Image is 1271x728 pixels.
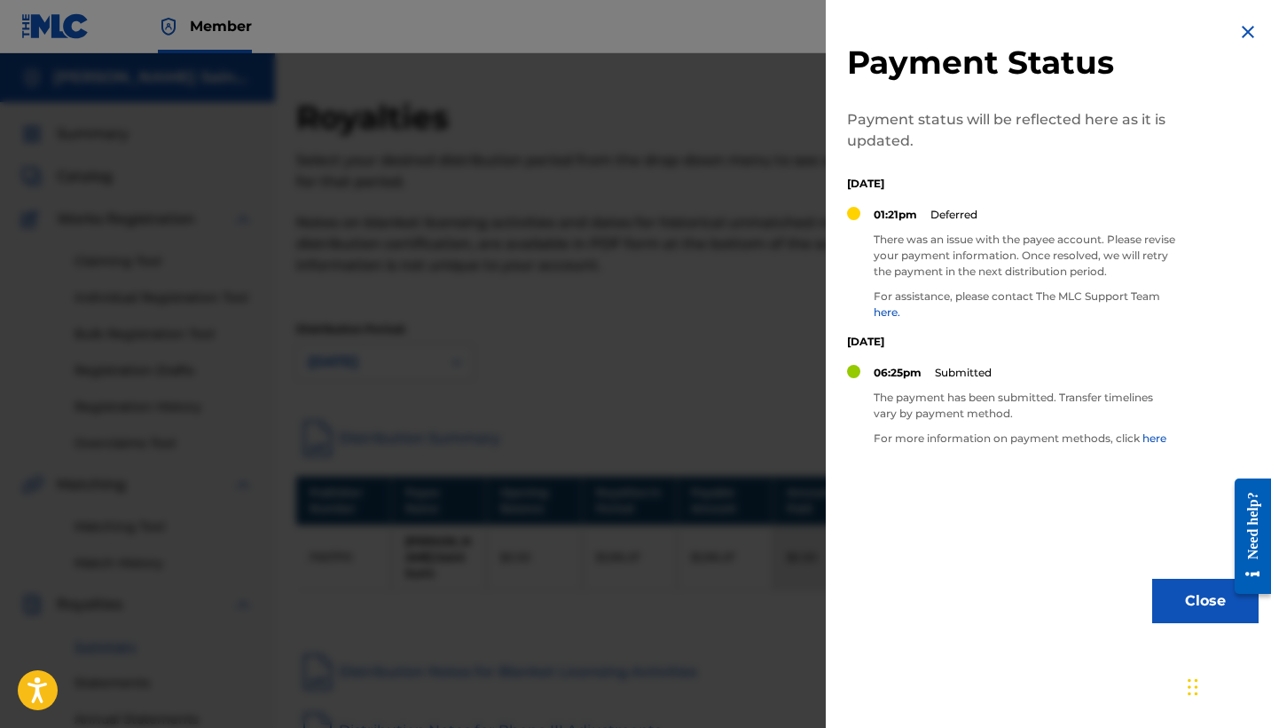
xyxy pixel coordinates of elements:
[1142,431,1166,445] a: here
[874,365,922,381] p: 06:25pm
[935,365,992,381] p: Submitted
[21,13,90,39] img: MLC Logo
[874,390,1175,422] p: The payment has been submitted. Transfer timelines vary by payment method.
[190,16,252,36] span: Member
[847,109,1175,152] p: Payment status will be reflected here as it is updated.
[158,16,179,37] img: Top Rightsholder
[847,43,1175,83] h2: Payment Status
[874,305,900,319] a: here.
[874,232,1175,280] p: There was an issue with the payee account. Please revise your payment information. Once resolved,...
[874,431,1175,447] p: For more information on payment methods, click
[847,176,1175,192] p: [DATE]
[1221,461,1271,613] iframe: Resource Center
[874,289,1175,320] p: For assistance, please contact The MLC Support Team
[874,207,917,223] p: 01:21pm
[930,207,977,223] p: Deferred
[1182,643,1271,728] iframe: Chat Widget
[1188,661,1198,714] div: Drag
[1152,579,1259,623] button: Close
[847,334,1175,350] p: [DATE]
